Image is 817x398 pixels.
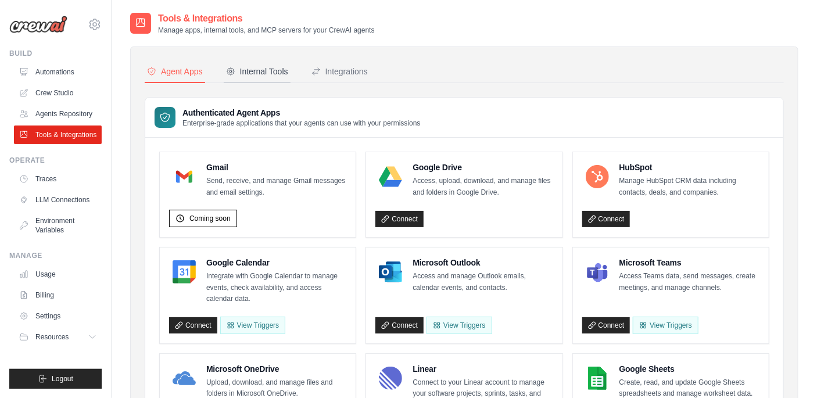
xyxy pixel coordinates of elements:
button: Resources [14,328,102,346]
h2: Tools & Integrations [158,12,375,26]
: View Triggers [427,317,492,334]
a: Automations [14,63,102,81]
h4: Linear [413,363,553,375]
img: Microsoft Teams Logo [586,260,609,284]
h4: Microsoft Teams [619,257,759,268]
div: Build [9,49,102,58]
h4: Google Sheets [619,363,759,375]
a: Usage [14,265,102,284]
div: Agent Apps [147,66,203,77]
a: Connect [582,211,630,227]
a: Tools & Integrations [14,126,102,144]
a: LLM Connections [14,191,102,209]
span: Logout [52,374,73,383]
h4: Microsoft Outlook [413,257,553,268]
: View Triggers [633,317,698,334]
h4: HubSpot [619,162,759,173]
span: Coming soon [189,214,231,223]
a: Crew Studio [14,84,102,102]
a: Connect [169,317,217,334]
p: Send, receive, and manage Gmail messages and email settings. [206,175,346,198]
div: Integrations [311,66,368,77]
p: Enterprise-grade applications that your agents can use with your permissions [182,119,421,128]
a: Billing [14,286,102,304]
h4: Microsoft OneDrive [206,363,346,375]
div: Manage [9,251,102,260]
img: Linear Logo [379,367,402,390]
button: Agent Apps [145,61,205,83]
h4: Google Calendar [206,257,346,268]
p: Access, upload, download, and manage files and folders in Google Drive. [413,175,553,198]
p: Integrate with Google Calendar to manage events, check availability, and access calendar data. [206,271,346,305]
button: View Triggers [220,317,285,334]
img: Google Drive Logo [379,165,402,188]
button: Logout [9,369,102,389]
div: Internal Tools [226,66,288,77]
img: Google Sheets Logo [586,367,609,390]
p: Manage HubSpot CRM data including contacts, deals, and companies. [619,175,759,198]
a: Environment Variables [14,211,102,239]
p: Manage apps, internal tools, and MCP servers for your CrewAI agents [158,26,375,35]
p: Access and manage Outlook emails, calendar events, and contacts. [413,271,553,293]
a: Connect [375,317,424,334]
img: HubSpot Logo [586,165,609,188]
button: Internal Tools [224,61,291,83]
a: Traces [14,170,102,188]
a: Connect [582,317,630,334]
div: Operate [9,156,102,165]
h3: Authenticated Agent Apps [182,107,421,119]
p: Access Teams data, send messages, create meetings, and manage channels. [619,271,759,293]
a: Agents Repository [14,105,102,123]
span: Resources [35,332,69,342]
img: Gmail Logo [173,165,196,188]
img: Google Calendar Logo [173,260,196,284]
img: Logo [9,16,67,33]
img: Microsoft OneDrive Logo [173,367,196,390]
button: Integrations [309,61,370,83]
h4: Google Drive [413,162,553,173]
a: Connect [375,211,424,227]
img: Microsoft Outlook Logo [379,260,402,284]
a: Settings [14,307,102,325]
h4: Gmail [206,162,346,173]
